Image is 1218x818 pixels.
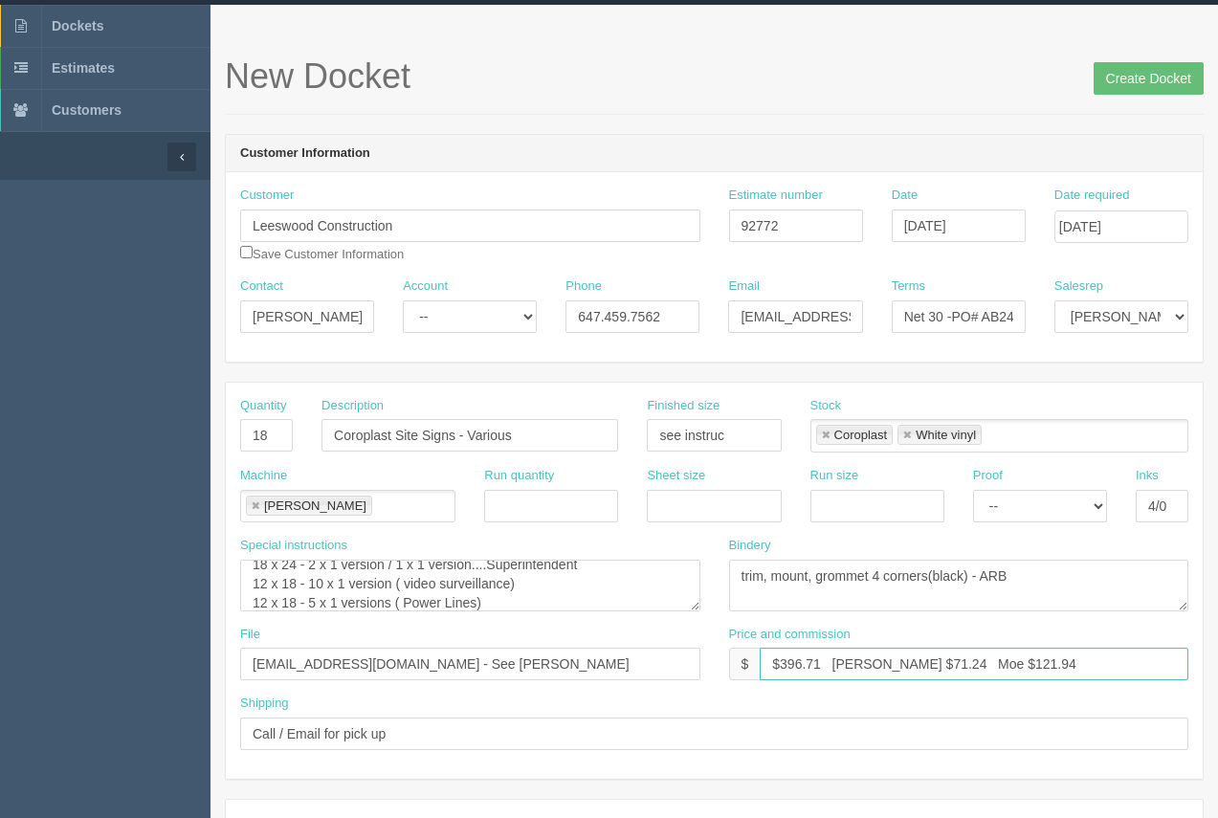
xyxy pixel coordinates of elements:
label: Quantity [240,397,286,415]
textarea: trim, mount, grommet 4 corners(black) - ARB [729,560,1189,611]
label: Shipping [240,695,289,713]
input: Create Docket [1094,62,1204,95]
span: Estimates [52,60,115,76]
label: Machine [240,467,287,485]
div: Save Customer Information [240,187,700,263]
span: Dockets [52,18,103,33]
label: Description [321,397,384,415]
div: Coroplast [834,429,888,441]
label: Date required [1054,187,1130,205]
label: Run quantity [484,467,554,485]
label: File [240,626,260,644]
label: Salesrep [1054,277,1103,296]
label: Special instructions [240,537,347,555]
header: Customer Information [226,135,1203,173]
label: Bindery [729,537,771,555]
div: White vinyl [916,429,976,441]
label: Phone [565,277,602,296]
label: Finished size [647,397,720,415]
label: Sheet size [647,467,705,485]
label: Account [403,277,448,296]
div: [PERSON_NAME] [264,499,366,512]
label: Terms [892,277,925,296]
label: Proof [973,467,1003,485]
label: Inks [1136,467,1159,485]
h1: New Docket [225,57,1204,96]
label: Estimate number [729,187,823,205]
label: Email [728,277,760,296]
label: Stock [810,397,842,415]
label: Customer [240,187,294,205]
label: Run size [810,467,859,485]
label: Price and commission [729,626,851,644]
label: Contact [240,277,283,296]
div: $ [729,648,761,680]
input: Enter customer name [240,210,700,242]
span: Customers [52,102,122,118]
label: Date [892,187,918,205]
